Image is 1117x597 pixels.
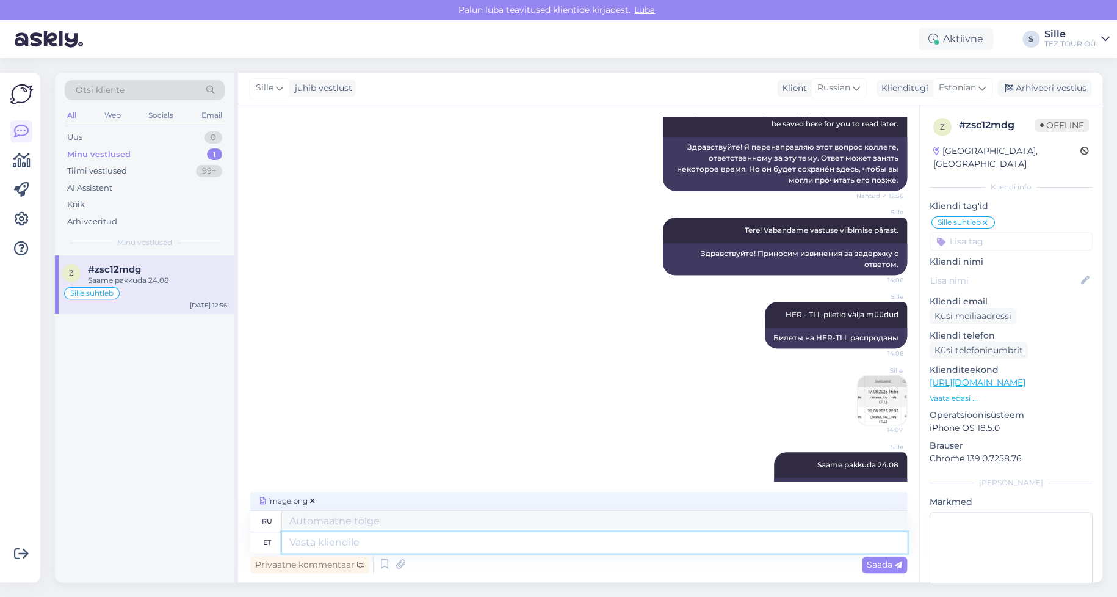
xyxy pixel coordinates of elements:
div: Мы можем предложить 24.08 [774,478,907,499]
div: Kliendi info [930,181,1093,192]
span: Sille [858,292,903,301]
div: # zsc12mdg [959,118,1035,133]
span: Sille suhtleb [938,219,981,226]
div: Sille [1044,29,1096,39]
span: Estonian [939,81,976,95]
div: Здравствуйте! Приносим извинения за задержку с ответом. [663,243,907,275]
p: iPhone OS 18.5.0 [930,422,1093,434]
div: Socials [146,108,176,123]
img: Askly Logo [10,82,33,106]
div: Küsi telefoninumbrit [930,342,1028,359]
span: Sille suhtleb [70,290,114,297]
a: [URL][DOMAIN_NAME] [930,377,1025,388]
div: [PERSON_NAME] [930,477,1093,488]
div: Uus [67,131,82,144]
div: Küsi meiliaadressi [930,308,1016,324]
div: TEZ TOUR OÜ [1044,39,1096,49]
p: Kliendi tag'id [930,200,1093,213]
span: Otsi kliente [76,84,125,97]
span: 14:06 [858,349,903,358]
div: Kõik [67,199,85,211]
span: z [940,122,945,131]
div: Web [102,108,123,123]
p: Märkmed [930,496,1093,508]
div: Privaatne kommentaar [250,557,369,573]
div: 99+ [196,165,222,177]
div: Arhiveeritud [67,216,117,228]
span: 14:06 [858,276,903,285]
span: z [69,268,74,277]
span: Saada [867,559,902,570]
input: Lisa nimi [930,274,1079,287]
span: Minu vestlused [117,237,172,248]
p: Brauser [930,439,1093,452]
div: ru [262,511,272,532]
div: S [1022,31,1039,48]
span: #zsc12mdg [88,264,141,275]
div: juhib vestlust [290,82,352,95]
span: Luba [631,4,659,15]
span: Sille [858,442,903,452]
div: Email [199,108,225,123]
span: Nähtud ✓ 12:56 [856,191,903,200]
div: Здравствуйте! Я перенаправляю этот вопрос коллеге, ответственному за эту тему. Ответ может занять... [663,137,907,191]
div: [DATE] 12:56 [190,301,227,310]
div: AI Assistent [67,182,112,194]
div: Arhiveeri vestlus [997,80,1091,97]
span: 14:07 [857,425,903,434]
p: Chrome 139.0.7258.76 [930,452,1093,465]
span: Saame pakkuda 24.08 [817,460,898,469]
span: Offline [1035,119,1089,132]
span: Russian [817,81,850,95]
span: Tere! Vabandame vastuse viibimise pärast. [745,225,898,235]
div: [GEOGRAPHIC_DATA], [GEOGRAPHIC_DATA] [933,145,1080,170]
p: Kliendi email [930,295,1093,308]
p: Kliendi nimi [930,255,1093,268]
div: All [65,108,79,123]
p: Vaata edasi ... [930,393,1093,404]
span: HER - TLL piletid välja müüdud [786,310,898,319]
img: Attachment [858,376,906,425]
input: Lisa tag [930,232,1093,251]
div: Tiimi vestlused [67,165,127,177]
div: Aktiivne [919,28,993,50]
p: Kliendi telefon [930,329,1093,342]
div: Билеты на HER-TLL распроданы [765,328,907,348]
p: Operatsioonisüsteem [930,409,1093,422]
div: Minu vestlused [67,148,131,161]
span: image.png [258,496,317,507]
div: Klient [777,82,807,95]
span: Sille [256,81,273,95]
div: Klienditugi [877,82,928,95]
div: 0 [204,131,222,144]
div: 1 [207,148,222,161]
a: SilleTEZ TOUR OÜ [1044,29,1110,49]
span: Sille [858,208,903,217]
div: Saame pakkuda 24.08 [88,275,227,286]
div: et [263,532,271,553]
span: Sille [857,366,903,375]
p: Klienditeekond [930,364,1093,376]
